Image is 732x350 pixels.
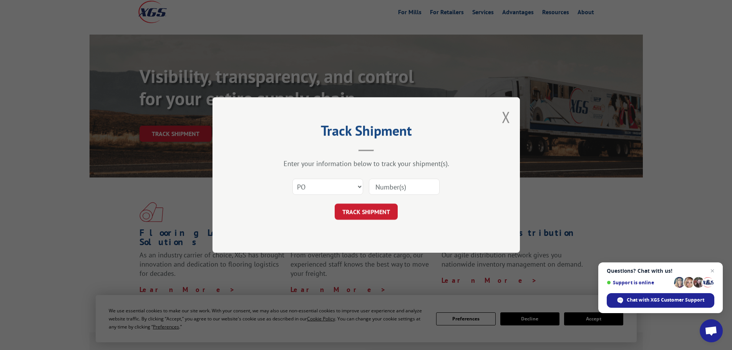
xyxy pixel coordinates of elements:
[335,204,398,220] button: TRACK SHIPMENT
[700,319,723,342] div: Open chat
[607,280,671,285] span: Support is online
[251,159,481,168] div: Enter your information below to track your shipment(s).
[251,125,481,140] h2: Track Shipment
[708,266,717,275] span: Close chat
[627,297,704,304] span: Chat with XGS Customer Support
[502,107,510,127] button: Close modal
[369,179,440,195] input: Number(s)
[607,268,714,274] span: Questions? Chat with us!
[607,293,714,308] div: Chat with XGS Customer Support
